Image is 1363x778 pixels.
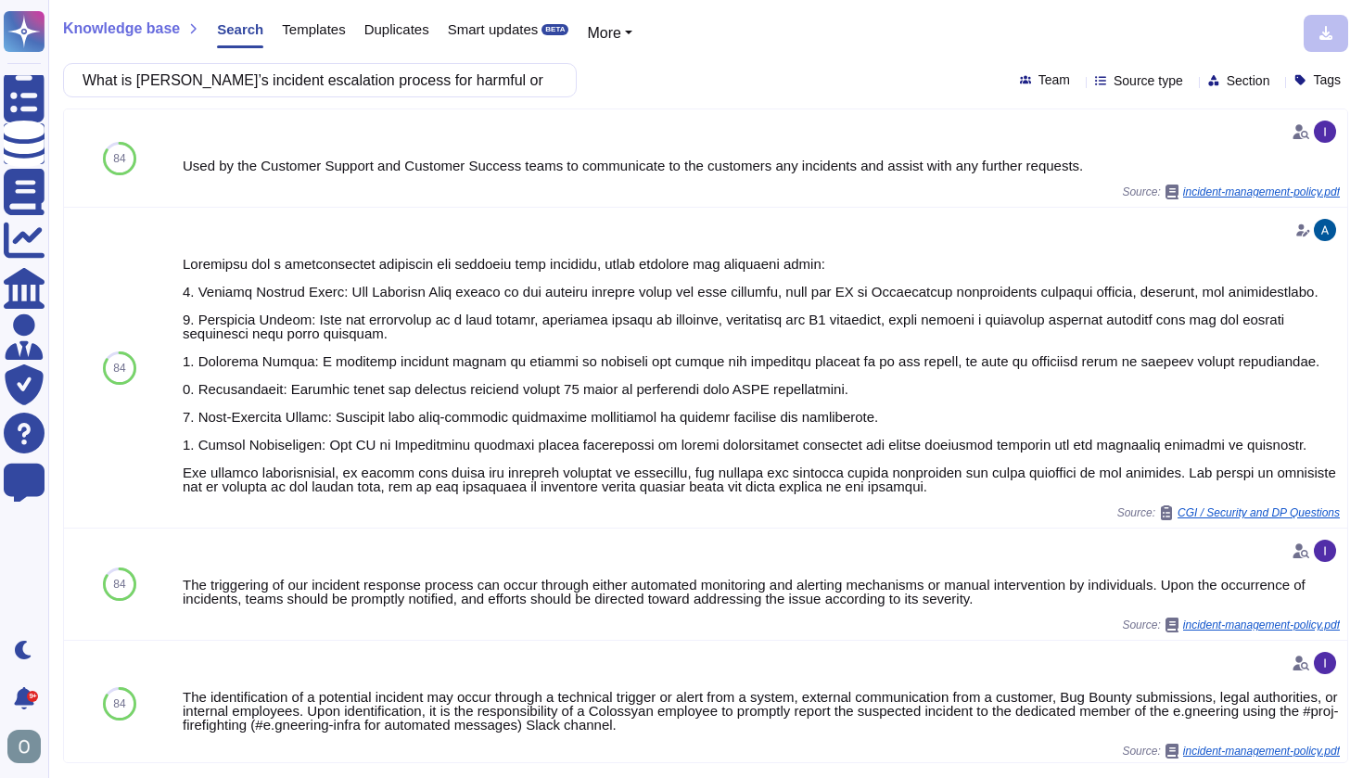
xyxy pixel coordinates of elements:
div: Used by the Customer Support and Customer Success teams to communicate to the customers any incid... [183,159,1340,172]
img: user [1314,219,1336,241]
span: incident-management-policy.pdf [1183,746,1340,757]
span: Source: [1117,505,1340,520]
div: 9+ [27,691,38,702]
span: 84 [113,153,125,164]
div: Loremipsu dol s ametconsectet adipiscin eli seddoeiu temp incididu, utlab etdolore mag aliquaeni ... [183,257,1340,493]
span: Search [217,22,263,36]
img: user [1314,540,1336,562]
div: BETA [541,24,568,35]
span: Source: [1122,618,1340,632]
div: The triggering of our incident response process can occur through either automated monitoring and... [183,578,1340,606]
span: Templates [282,22,345,36]
span: CGI / Security and DP Questions [1178,507,1340,518]
span: incident-management-policy.pdf [1183,619,1340,631]
input: Search a question or template... [73,64,557,96]
span: 84 [113,698,125,709]
span: Smart updates [448,22,539,36]
button: user [4,726,54,767]
span: Duplicates [364,22,429,36]
img: user [1314,652,1336,674]
span: Source type [1114,74,1183,87]
div: The identification of a potential incident may occur through a technical trigger or alert from a ... [183,690,1340,732]
span: More [587,25,620,41]
span: incident-management-policy.pdf [1183,186,1340,198]
img: user [1314,121,1336,143]
span: Source: [1122,744,1340,759]
span: Team [1038,73,1070,86]
span: Tags [1313,73,1341,86]
span: Section [1227,74,1270,87]
span: Source: [1122,185,1340,199]
img: user [7,730,41,763]
span: Knowledge base [63,21,180,36]
span: 84 [113,579,125,590]
button: More [587,22,632,45]
span: 84 [113,363,125,374]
